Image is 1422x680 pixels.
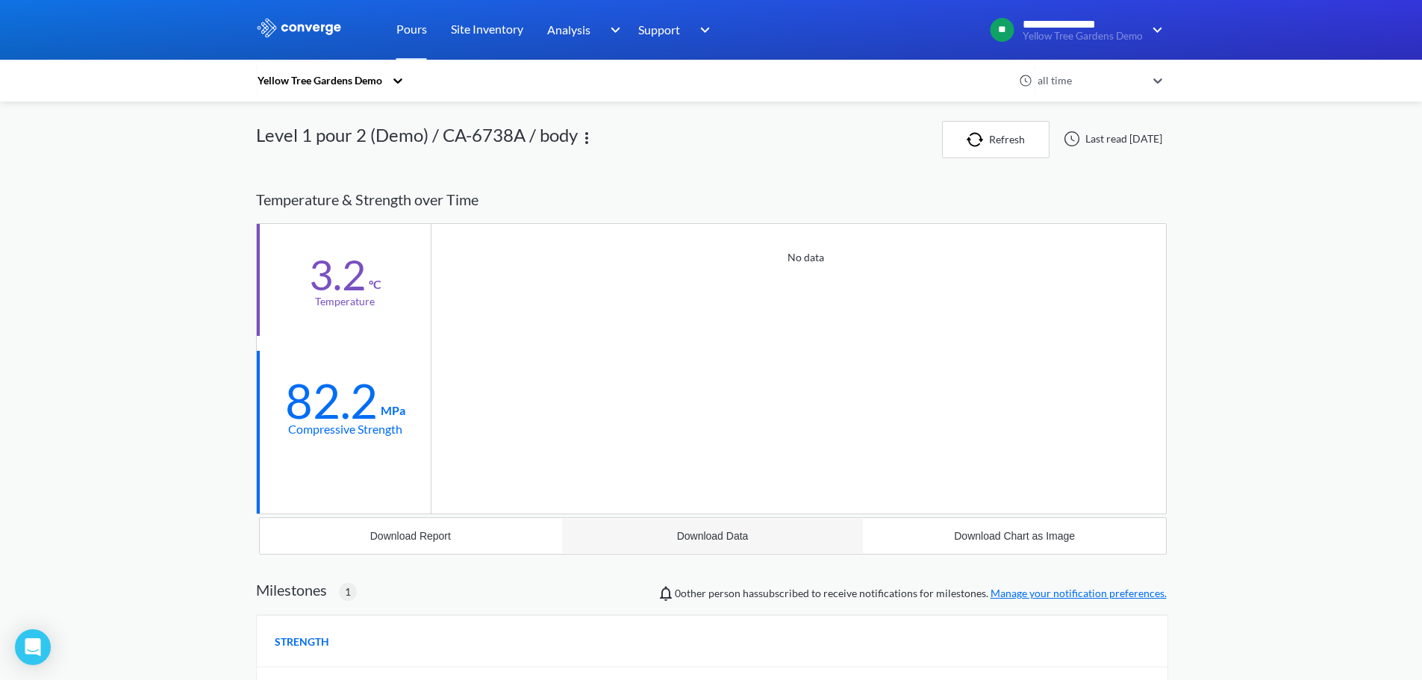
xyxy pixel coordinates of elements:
div: 82.2 [285,382,378,419]
span: Analysis [547,20,590,39]
div: Last read [DATE] [1055,130,1167,148]
button: Download Chart as Image [864,518,1166,554]
div: Download Data [677,530,749,542]
span: 1 [345,584,351,600]
button: Refresh [942,121,1050,158]
div: Download Report [370,530,451,542]
button: Download Report [260,518,562,554]
div: Download Chart as Image [954,530,1075,542]
span: person has subscribed to receive notifications for milestones. [675,585,1167,602]
div: 3.2 [309,256,366,293]
span: 0 other [675,587,706,599]
span: STRENGTH [275,634,329,650]
img: icon-refresh.svg [967,132,989,147]
div: Temperature [315,293,375,310]
div: Level 1 pour 2 (Demo) / CA-6738A / body [256,121,578,158]
img: downArrow.svg [690,21,714,39]
p: No data [788,249,824,266]
div: Yellow Tree Gardens Demo [256,72,384,89]
div: all time [1034,72,1146,89]
div: Compressive Strength [288,419,402,438]
img: more.svg [578,129,596,147]
div: Temperature & Strength over Time [256,176,1167,223]
span: Yellow Tree Gardens Demo [1023,31,1143,42]
div: Open Intercom Messenger [15,629,51,665]
a: Manage your notification preferences. [991,587,1167,599]
button: Download Data [561,518,864,554]
img: notifications-icon.svg [657,584,675,602]
h2: Milestones [256,581,327,599]
img: downArrow.svg [1143,21,1167,39]
span: Support [638,20,680,39]
img: icon-clock.svg [1019,74,1032,87]
img: downArrow.svg [600,21,624,39]
img: logo_ewhite.svg [256,18,343,37]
